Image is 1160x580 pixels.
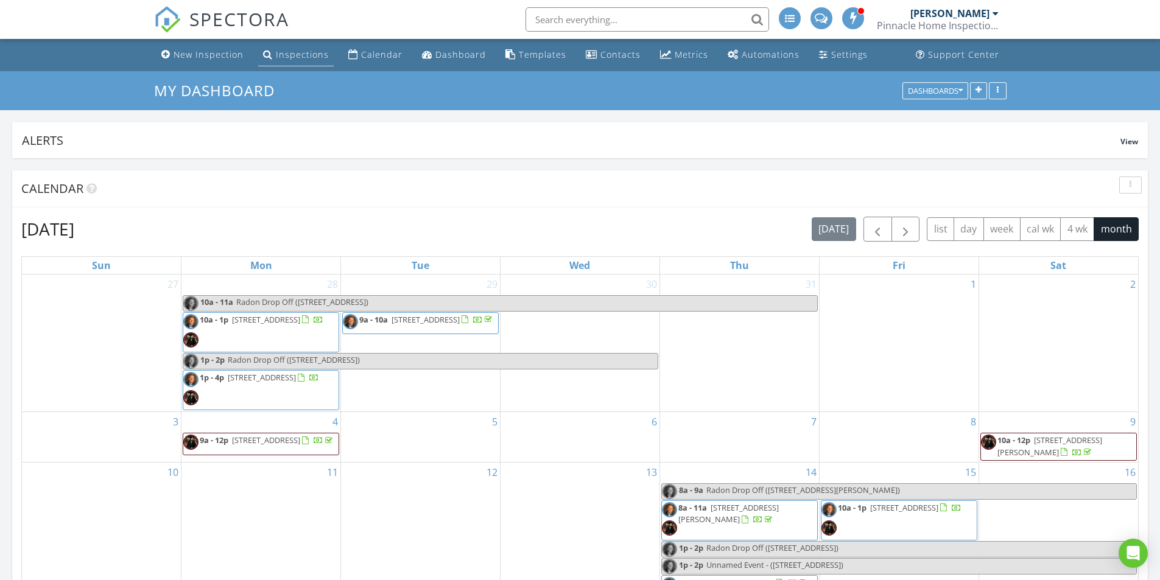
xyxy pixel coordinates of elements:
input: Search everything... [526,7,769,32]
span: 9a - 12p [200,435,228,445]
span: 1p - 2p [678,542,704,557]
a: Calendar [343,44,407,66]
img: img_0402.jpeg [183,372,199,387]
span: 10a - 11a [200,296,234,311]
img: pic.jpg [183,332,199,348]
img: img_0402.jpeg [662,484,677,499]
a: Monday [248,257,275,274]
button: Dashboards [902,82,968,99]
button: month [1094,217,1139,241]
span: Radon Drop Off ([STREET_ADDRESS]) [228,354,360,365]
img: pic.jpg [821,520,837,536]
span: 10a - 1p [200,314,228,325]
td: Go to August 1, 2025 [819,274,979,412]
td: Go to August 6, 2025 [501,412,660,462]
td: Go to July 29, 2025 [341,274,501,412]
img: pic.jpg [981,435,996,450]
img: img_0402.jpeg [343,314,358,329]
h2: [DATE] [21,217,74,241]
div: Open Intercom Messenger [1119,539,1148,568]
a: 10a - 1p [STREET_ADDRESS] [821,500,977,540]
button: [DATE] [812,217,856,241]
a: Go to August 5, 2025 [490,412,500,432]
a: Go to August 8, 2025 [968,412,979,432]
a: Metrics [655,44,713,66]
span: Radon Drop Off ([STREET_ADDRESS]) [236,296,368,307]
a: Go to August 9, 2025 [1128,412,1138,432]
a: Go to August 1, 2025 [968,274,979,294]
img: img_0402.jpeg [662,502,677,517]
a: Go to August 3, 2025 [170,412,181,432]
span: [STREET_ADDRESS] [228,372,296,383]
span: SPECTORA [189,6,289,32]
span: [STREET_ADDRESS] [392,314,460,325]
span: 9a - 10a [359,314,388,325]
span: Calendar [21,180,83,197]
a: Go to August 12, 2025 [484,463,500,482]
td: Go to August 2, 2025 [979,274,1138,412]
a: Contacts [581,44,645,66]
a: Tuesday [409,257,432,274]
span: [STREET_ADDRESS][PERSON_NAME] [678,502,779,525]
td: Go to July 28, 2025 [181,274,341,412]
a: Thursday [728,257,751,274]
a: Support Center [911,44,1004,66]
a: 10a - 1p [STREET_ADDRESS] [183,312,339,352]
div: Pinnacle Home Inspections LLC [877,19,999,32]
a: Templates [501,44,571,66]
button: cal wk [1020,217,1061,241]
a: Go to August 14, 2025 [803,463,819,482]
span: [STREET_ADDRESS] [232,314,300,325]
a: 9a - 10a [STREET_ADDRESS] [342,312,499,334]
div: Automations [742,49,800,60]
img: pic.jpg [183,435,199,450]
a: Go to August 16, 2025 [1122,463,1138,482]
a: Dashboard [417,44,491,66]
div: Alerts [22,132,1120,148]
div: Dashboards [908,86,963,95]
a: My Dashboard [154,80,285,100]
img: img_0402.jpeg [821,502,837,517]
img: img_0402.jpeg [183,314,199,329]
img: img_0402.jpeg [662,542,677,557]
img: The Best Home Inspection Software - Spectora [154,6,181,33]
div: [PERSON_NAME] [910,7,990,19]
a: Go to August 6, 2025 [649,412,659,432]
span: 10a - 1p [838,502,866,513]
a: Go to August 2, 2025 [1128,274,1138,294]
span: [STREET_ADDRESS][PERSON_NAME] [997,435,1102,457]
img: img_0402.jpeg [183,354,199,369]
div: Settings [831,49,868,60]
span: 10a - 12p [997,435,1030,445]
a: New Inspection [156,44,248,66]
a: 1p - 4p [STREET_ADDRESS] [200,372,319,383]
a: Go to July 29, 2025 [484,274,500,294]
td: Go to July 31, 2025 [659,274,819,412]
a: Saturday [1048,257,1069,274]
a: Go to July 31, 2025 [803,274,819,294]
button: 4 wk [1060,217,1094,241]
span: 8a - 11a [678,502,707,513]
a: 9a - 12p [STREET_ADDRESS] [183,433,339,455]
td: Go to August 3, 2025 [22,412,181,462]
td: Go to August 9, 2025 [979,412,1138,462]
a: Go to August 4, 2025 [330,412,340,432]
div: Inspections [276,49,329,60]
td: Go to July 27, 2025 [22,274,181,412]
a: 10a - 1p [STREET_ADDRESS] [200,314,323,325]
span: 1p - 2p [200,354,225,369]
span: 1p - 4p [200,372,224,383]
img: pic.jpg [662,520,677,536]
span: Radon Drop Off ([STREET_ADDRESS][PERSON_NAME]) [706,484,900,495]
div: Metrics [675,49,708,60]
a: 10a - 12p [STREET_ADDRESS][PERSON_NAME] [997,435,1102,457]
td: Go to August 7, 2025 [659,412,819,462]
button: list [927,217,954,241]
div: New Inspection [174,49,244,60]
a: Settings [814,44,873,66]
td: Go to July 30, 2025 [501,274,660,412]
a: 8a - 11a [STREET_ADDRESS][PERSON_NAME] [661,500,818,540]
div: Calendar [361,49,402,60]
span: Unnamed Event - ([STREET_ADDRESS]) [706,559,843,570]
a: 9a - 10a [STREET_ADDRESS] [359,314,494,325]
